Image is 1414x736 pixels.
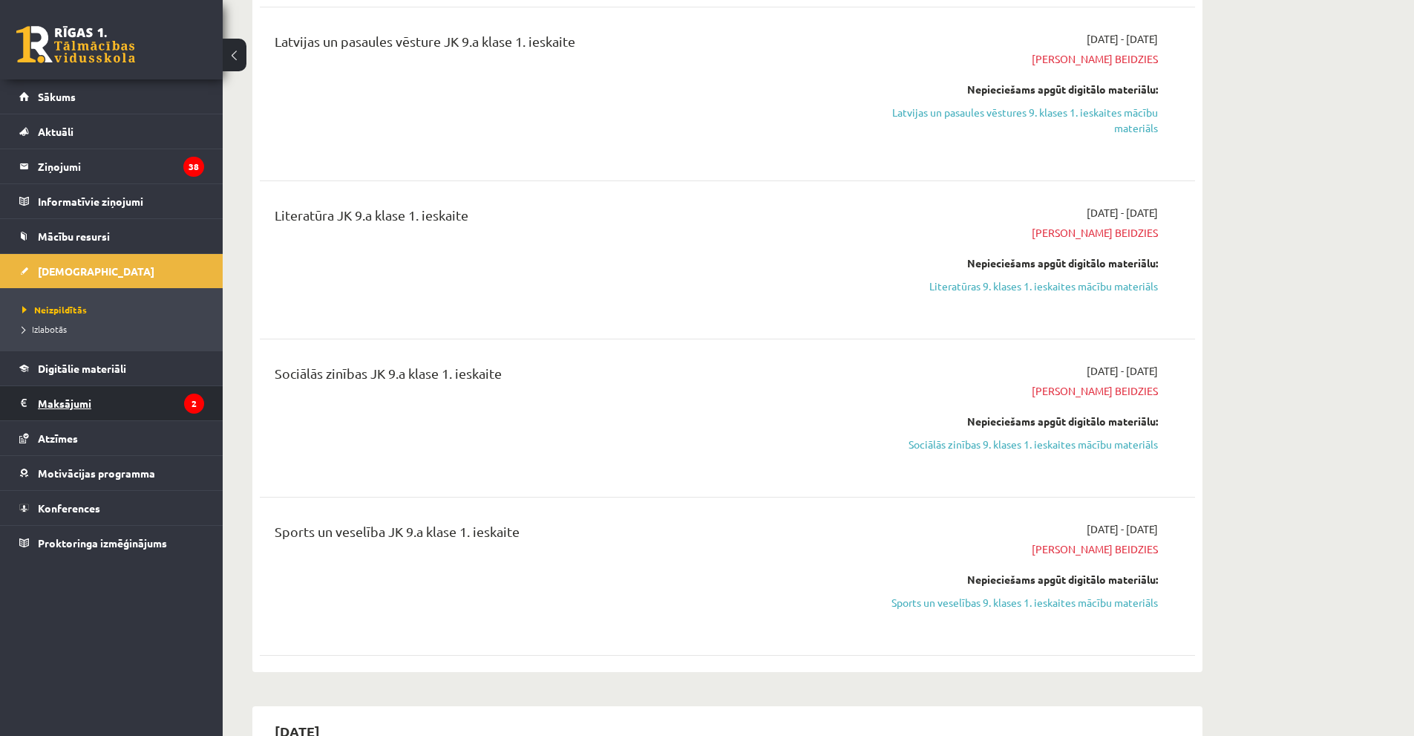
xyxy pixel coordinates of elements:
[38,90,76,103] span: Sākums
[878,437,1158,452] a: Sociālās zinības 9. klases 1. ieskaites mācību materiāls
[878,225,1158,241] span: [PERSON_NAME] beidzies
[878,105,1158,136] a: Latvijas un pasaules vēstures 9. klases 1. ieskaites mācību materiāls
[878,279,1158,294] a: Literatūras 9. klases 1. ieskaites mācību materiāls
[38,184,204,218] legend: Informatīvie ziņojumi
[275,31,856,59] div: Latvijas un pasaules vēsture JK 9.a klase 1. ieskaite
[19,526,204,560] a: Proktoringa izmēģinājums
[275,363,856,391] div: Sociālās zinības JK 9.a klase 1. ieskaite
[22,303,208,316] a: Neizpildītās
[22,304,87,316] span: Neizpildītās
[22,322,208,336] a: Izlabotās
[1087,521,1158,537] span: [DATE] - [DATE]
[878,414,1158,429] div: Nepieciešams apgūt digitālo materiālu:
[38,125,73,138] span: Aktuāli
[19,79,204,114] a: Sākums
[878,51,1158,67] span: [PERSON_NAME] beidzies
[19,219,204,253] a: Mācību resursi
[184,394,204,414] i: 2
[19,351,204,385] a: Digitālie materiāli
[38,431,78,445] span: Atzīmes
[878,383,1158,399] span: [PERSON_NAME] beidzies
[38,149,204,183] legend: Ziņojumi
[878,572,1158,587] div: Nepieciešams apgūt digitālo materiālu:
[1087,31,1158,47] span: [DATE] - [DATE]
[38,386,204,420] legend: Maksājumi
[38,466,155,480] span: Motivācijas programma
[19,149,204,183] a: Ziņojumi38
[878,595,1158,610] a: Sports un veselības 9. klases 1. ieskaites mācību materiāls
[1087,205,1158,221] span: [DATE] - [DATE]
[19,114,204,149] a: Aktuāli
[38,264,154,278] span: [DEMOGRAPHIC_DATA]
[19,491,204,525] a: Konferences
[19,386,204,420] a: Maksājumi2
[275,521,856,549] div: Sports un veselība JK 9.a klase 1. ieskaite
[38,501,100,515] span: Konferences
[38,536,167,550] span: Proktoringa izmēģinājums
[878,541,1158,557] span: [PERSON_NAME] beidzies
[878,255,1158,271] div: Nepieciešams apgūt digitālo materiālu:
[22,323,67,335] span: Izlabotās
[275,205,856,232] div: Literatūra JK 9.a klase 1. ieskaite
[19,456,204,490] a: Motivācijas programma
[1087,363,1158,379] span: [DATE] - [DATE]
[19,254,204,288] a: [DEMOGRAPHIC_DATA]
[19,184,204,218] a: Informatīvie ziņojumi
[183,157,204,177] i: 38
[878,82,1158,97] div: Nepieciešams apgūt digitālo materiālu:
[16,26,135,63] a: Rīgas 1. Tālmācības vidusskola
[38,362,126,375] span: Digitālie materiāli
[19,421,204,455] a: Atzīmes
[38,229,110,243] span: Mācību resursi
